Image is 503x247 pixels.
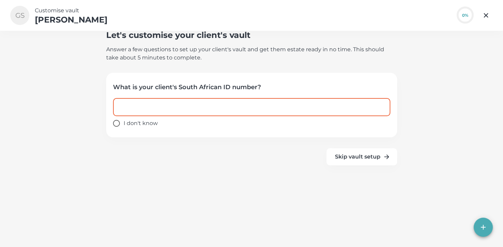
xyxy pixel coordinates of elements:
[113,116,390,131] div: idNumber
[462,13,469,18] p: 0 %
[124,119,158,127] span: I don't know
[106,30,397,40] h3: Let's customise your client's vault
[474,218,493,237] button: lifedocs-speed-dial
[10,6,29,25] div: GS
[106,45,397,62] p: Answer a few questions to set up your client's vault and get them estate ready in no time. This s...
[326,148,397,165] button: skip_vault_setup
[113,83,390,91] h4: What is your client's South African ID number?
[35,15,108,25] h3: [PERSON_NAME]
[35,6,108,15] p: Customise vault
